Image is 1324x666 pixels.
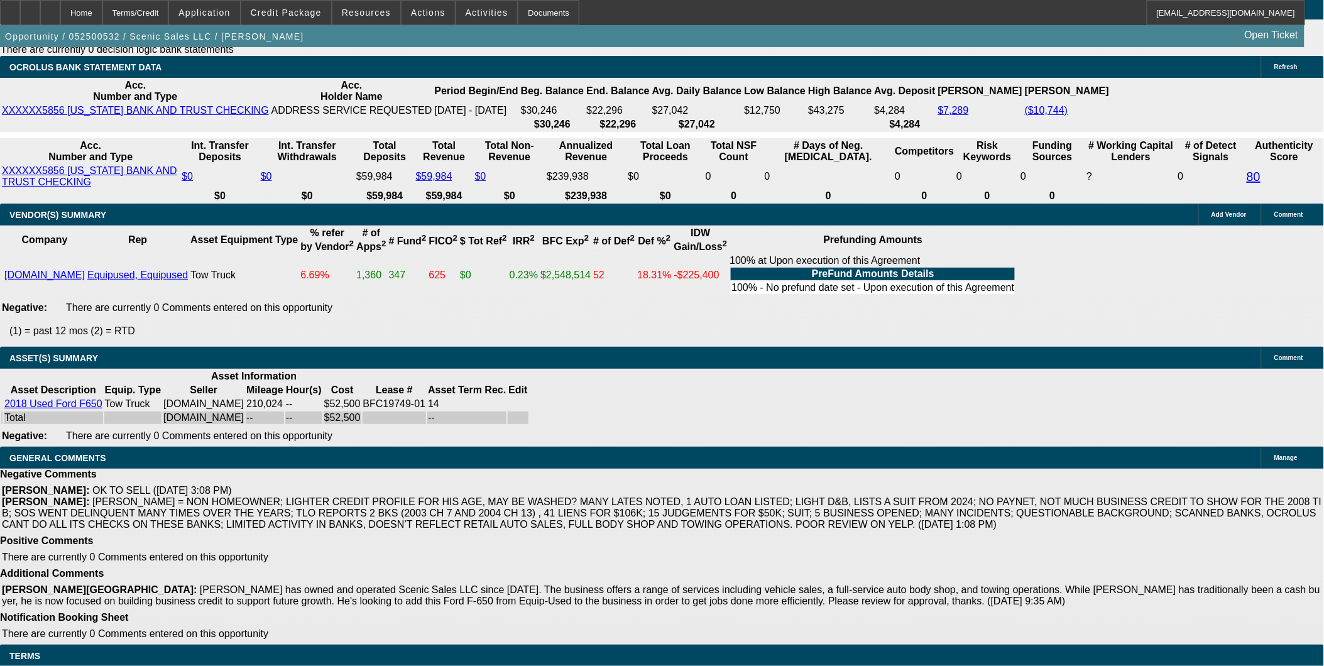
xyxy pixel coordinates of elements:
[508,384,528,396] th: Edit
[190,385,217,395] b: Seller
[2,552,268,562] span: There are currently 0 Comments entered on this opportunity
[807,104,872,117] td: $43,275
[1086,171,1092,182] span: Refresh to pull Number of Working Capital Lenders
[1274,211,1303,218] span: Comment
[705,139,763,163] th: Sum of the Total NSF Count and Total Overdraft Fee Count from Ocrolus
[4,398,102,409] a: 2018 Used Ford F650
[422,233,426,243] sup: 2
[1086,139,1176,163] th: # Working Capital Lenders
[743,104,806,117] td: $12,750
[331,385,354,395] b: Cost
[190,234,298,245] b: Asset Equipment Type
[466,8,508,18] span: Activities
[764,165,893,188] td: 0
[627,190,703,202] th: $0
[429,236,458,246] b: FICO
[2,165,177,187] a: XXXXXX5856 [US_STATE] BANK AND TRUST CHECKING
[812,268,934,279] b: PreFund Amounts Details
[300,254,354,296] td: 6.69%
[356,139,414,163] th: Total Deposits
[764,190,893,202] th: 0
[4,270,85,280] a: [DOMAIN_NAME]
[1025,105,1068,116] a: ($10,744)
[586,118,650,131] th: $22,296
[260,190,354,202] th: $0
[285,412,322,424] td: --
[530,233,535,243] sup: 2
[474,190,545,202] th: $0
[475,171,486,182] a: $0
[271,104,433,117] td: ADDRESS SERVICE REQUESTED
[182,171,193,182] a: $0
[427,384,506,396] th: Asset Term Recommendation
[1240,25,1303,46] a: Open Ticket
[627,165,703,188] td: $0
[251,8,322,18] span: Credit Package
[169,1,239,25] button: Application
[429,254,459,296] td: 625
[92,485,232,496] span: OK TO SELL ([DATE] 3:08 PM)
[411,8,446,18] span: Actions
[1247,170,1261,183] a: 80
[389,236,427,246] b: # Fund
[11,385,96,395] b: Asset Description
[520,104,584,117] td: $30,246
[705,190,763,202] th: 0
[730,255,1016,295] div: 100% at Upon execution of this Agreement
[332,1,400,25] button: Resources
[388,254,427,296] td: 347
[2,584,1320,606] span: [PERSON_NAME] has owned and operated Scenic Sales LLC since [DATE]. The business offers a range o...
[824,234,923,245] b: Prefunding Amounts
[128,234,147,245] b: Rep
[593,236,635,246] b: # of Def
[705,165,763,188] td: 0
[286,385,322,395] b: Hour(s)
[2,496,90,507] b: [PERSON_NAME]:
[1274,454,1298,461] span: Manage
[271,79,433,103] th: Acc. Holder Name
[894,190,955,202] th: 0
[764,139,893,163] th: # Days of Neg. [MEDICAL_DATA].
[104,398,161,410] td: Tow Truck
[652,79,743,103] th: Avg. Daily Balance
[427,412,506,424] td: --
[324,412,361,424] td: $52,500
[66,302,332,313] span: There are currently 0 Comments entered on this opportunity
[1020,190,1085,202] th: 0
[453,233,457,243] sup: 2
[1246,139,1323,163] th: Authenticity Score
[178,8,230,18] span: Application
[460,236,507,246] b: $ Tot Ref
[520,118,584,131] th: $30,246
[652,118,743,131] th: $27,042
[874,118,936,131] th: $4,284
[674,254,728,296] td: -$225,400
[9,325,1324,337] p: (1) = past 12 mos (2) = RTD
[260,139,354,163] th: Int. Transfer Withdrawals
[666,233,670,243] sup: 2
[1024,79,1110,103] th: [PERSON_NAME]
[381,239,386,248] sup: 2
[593,254,635,296] td: 52
[956,190,1019,202] th: 0
[5,31,304,41] span: Opportunity / 052500532 / Scenic Sales LLC / [PERSON_NAME]
[723,239,727,248] sup: 2
[1212,211,1247,218] span: Add Vendor
[586,79,650,103] th: End. Balance
[9,651,40,661] span: Terms
[1020,165,1085,188] td: 0
[743,79,806,103] th: Low Balance
[9,353,98,363] span: ASSET(S) SUMMARY
[547,171,625,182] div: $239,938
[586,104,650,117] td: $22,296
[241,1,331,25] button: Credit Package
[4,412,102,423] div: Total
[630,233,635,243] sup: 2
[9,62,161,72] span: OCROLUS BANK STATEMENT DATA
[584,233,589,243] sup: 2
[2,496,1321,530] span: [PERSON_NAME] = NON HOMEOWNER; LIGHTER CREDIT PROFILE FOR HIS AGE, MAY BE WASHED? MANY LATES NOTE...
[2,105,269,116] a: XXXXXX5856 [US_STATE] BANK AND TRUST CHECKING
[956,165,1019,188] td: 0
[540,254,591,296] td: $2,548,514
[894,139,955,163] th: Competitors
